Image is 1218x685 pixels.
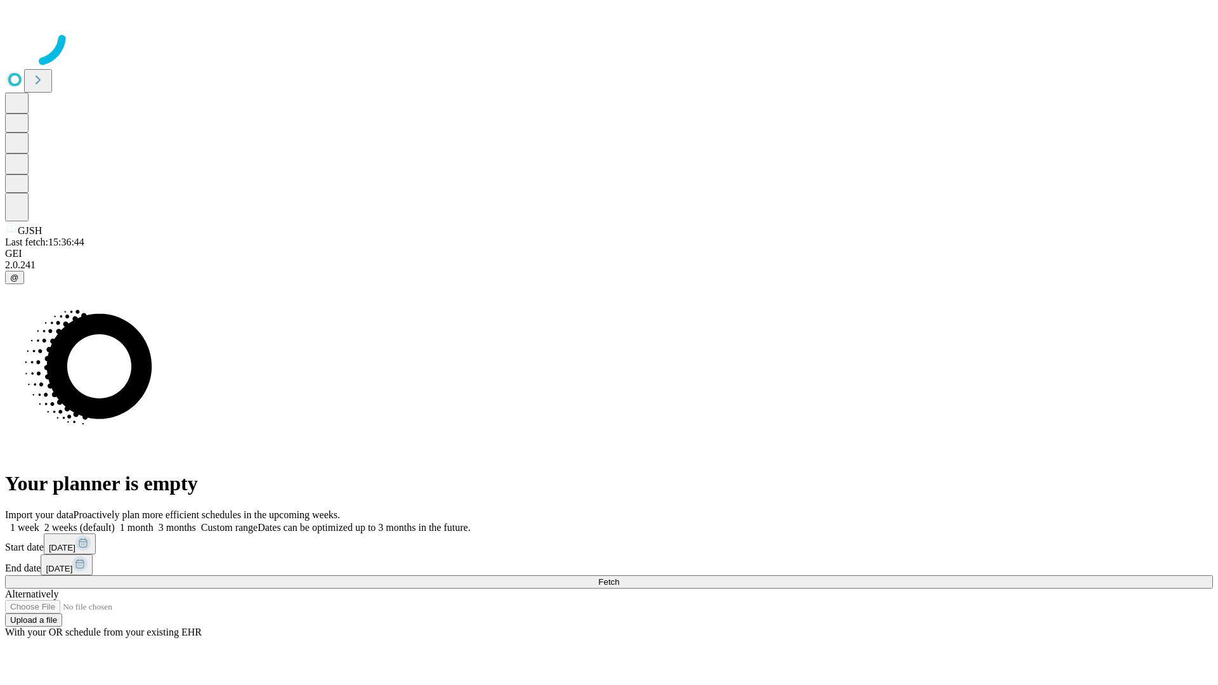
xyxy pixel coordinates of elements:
[5,248,1213,259] div: GEI
[49,543,75,552] span: [DATE]
[258,522,470,533] span: Dates can be optimized up to 3 months in the future.
[5,472,1213,495] h1: Your planner is empty
[18,225,42,236] span: GJSH
[598,577,619,587] span: Fetch
[201,522,258,533] span: Custom range
[120,522,154,533] span: 1 month
[46,564,72,573] span: [DATE]
[5,613,62,627] button: Upload a file
[5,533,1213,554] div: Start date
[5,271,24,284] button: @
[5,259,1213,271] div: 2.0.241
[5,509,74,520] span: Import your data
[5,575,1213,589] button: Fetch
[44,522,115,533] span: 2 weeks (default)
[10,273,19,282] span: @
[5,237,84,247] span: Last fetch: 15:36:44
[159,522,196,533] span: 3 months
[10,522,39,533] span: 1 week
[5,589,58,599] span: Alternatively
[41,554,93,575] button: [DATE]
[5,627,202,637] span: With your OR schedule from your existing EHR
[74,509,340,520] span: Proactively plan more efficient schedules in the upcoming weeks.
[44,533,96,554] button: [DATE]
[5,554,1213,575] div: End date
